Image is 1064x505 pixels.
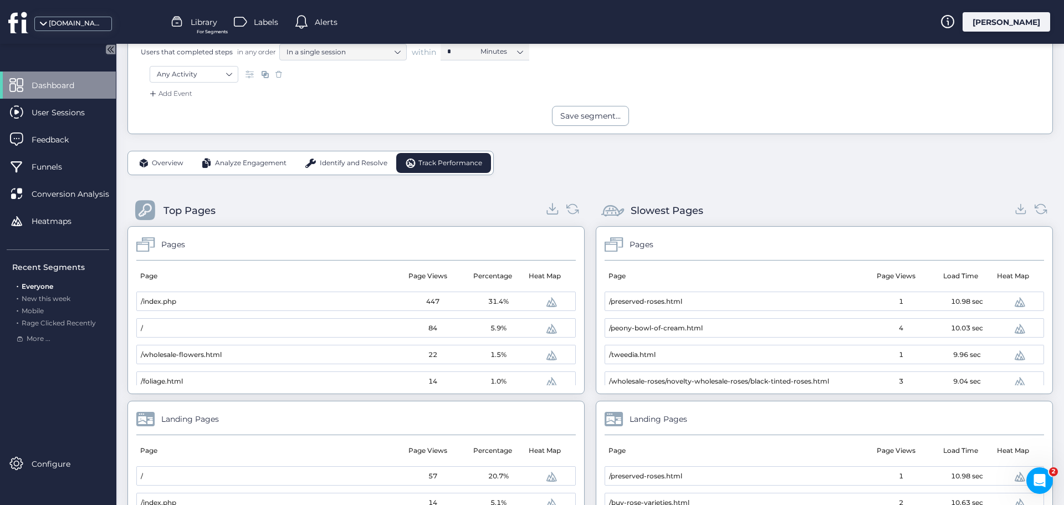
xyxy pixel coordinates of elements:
[17,317,18,327] span: .
[428,350,437,360] span: 22
[17,304,18,315] span: .
[1049,467,1058,476] span: 2
[605,261,863,292] mat-header-cell: Page
[32,161,79,173] span: Funnels
[141,376,183,387] span: /foliage.html
[141,350,222,360] span: /wholesale-flowers.html
[147,88,192,99] div: Add Event
[287,44,400,60] nz-select-item: In a single session
[197,28,228,35] span: For Segments
[863,435,928,466] mat-header-cell: Page Views
[631,203,703,218] div: Slowest Pages
[525,435,568,466] mat-header-cell: Heat Map
[525,261,568,292] mat-header-cell: Heat Map
[32,215,88,227] span: Heatmaps
[141,47,233,57] span: Users that completed steps
[32,79,91,91] span: Dashboard
[22,319,96,327] span: Rage Clicked Recently
[163,203,216,218] div: Top Pages
[395,261,460,292] mat-header-cell: Page Views
[899,350,903,360] span: 1
[191,16,217,28] span: Library
[460,435,525,466] mat-header-cell: Percentage
[17,280,18,290] span: .
[136,261,395,292] mat-header-cell: Page
[320,158,387,169] span: Identify and Resolve
[32,134,85,146] span: Feedback
[17,292,18,303] span: .
[428,471,437,482] span: 57
[460,261,525,292] mat-header-cell: Percentage
[609,297,682,307] span: /preserved-roses.html
[630,238,653,251] div: Pages
[418,158,482,169] span: Track Performance
[141,471,143,482] span: /
[141,323,143,334] span: /
[609,376,829,387] span: /wholesale-roses/novelty-wholesale-roses/black-tinted-roses.html
[152,158,183,169] span: Overview
[22,294,70,303] span: New this week
[480,43,523,60] nz-select-item: Minutes
[951,471,983,482] span: 10.98 sec
[426,297,439,307] span: 447
[136,435,395,466] mat-header-cell: Page
[609,350,656,360] span: /tweedia.html
[951,297,983,307] span: 10.98 sec
[863,261,928,292] mat-header-cell: Page Views
[395,435,460,466] mat-header-cell: Page Views
[157,66,231,83] nz-select-item: Any Activity
[215,158,287,169] span: Analyze Engagement
[993,435,1036,466] mat-header-cell: Heat Map
[488,297,509,307] span: 31.4%
[928,261,993,292] mat-header-cell: Load Time
[490,350,507,360] span: 1.5%
[953,376,981,387] span: 9.04 sec
[928,435,993,466] mat-header-cell: Load Time
[609,471,682,482] span: /preserved-roses.html
[899,376,903,387] span: 3
[141,297,176,307] span: /index.php
[428,376,437,387] span: 14
[49,18,104,29] div: [DOMAIN_NAME]
[899,323,903,334] span: 4
[254,16,278,28] span: Labels
[609,323,703,334] span: /peony-bowl-of-cream.html
[161,238,185,251] div: Pages
[953,350,981,360] span: 9.96 sec
[27,334,50,344] span: More ...
[12,261,109,273] div: Recent Segments
[993,261,1036,292] mat-header-cell: Heat Map
[951,323,983,334] span: 10.03 sec
[412,47,436,58] span: within
[235,47,276,57] span: in any order
[899,297,903,307] span: 1
[490,323,507,334] span: 5.9%
[488,471,509,482] span: 20.7%
[560,110,621,122] div: Save segment...
[22,282,53,290] span: Everyone
[32,188,126,200] span: Conversion Analysis
[315,16,337,28] span: Alerts
[963,12,1050,32] div: [PERSON_NAME]
[490,376,507,387] span: 1.0%
[161,413,219,425] div: Landing Pages
[605,435,863,466] mat-header-cell: Page
[428,323,437,334] span: 84
[630,413,687,425] div: Landing Pages
[22,307,44,315] span: Mobile
[32,458,87,470] span: Configure
[32,106,101,119] span: User Sessions
[1026,467,1053,494] iframe: Intercom live chat
[899,471,903,482] span: 1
